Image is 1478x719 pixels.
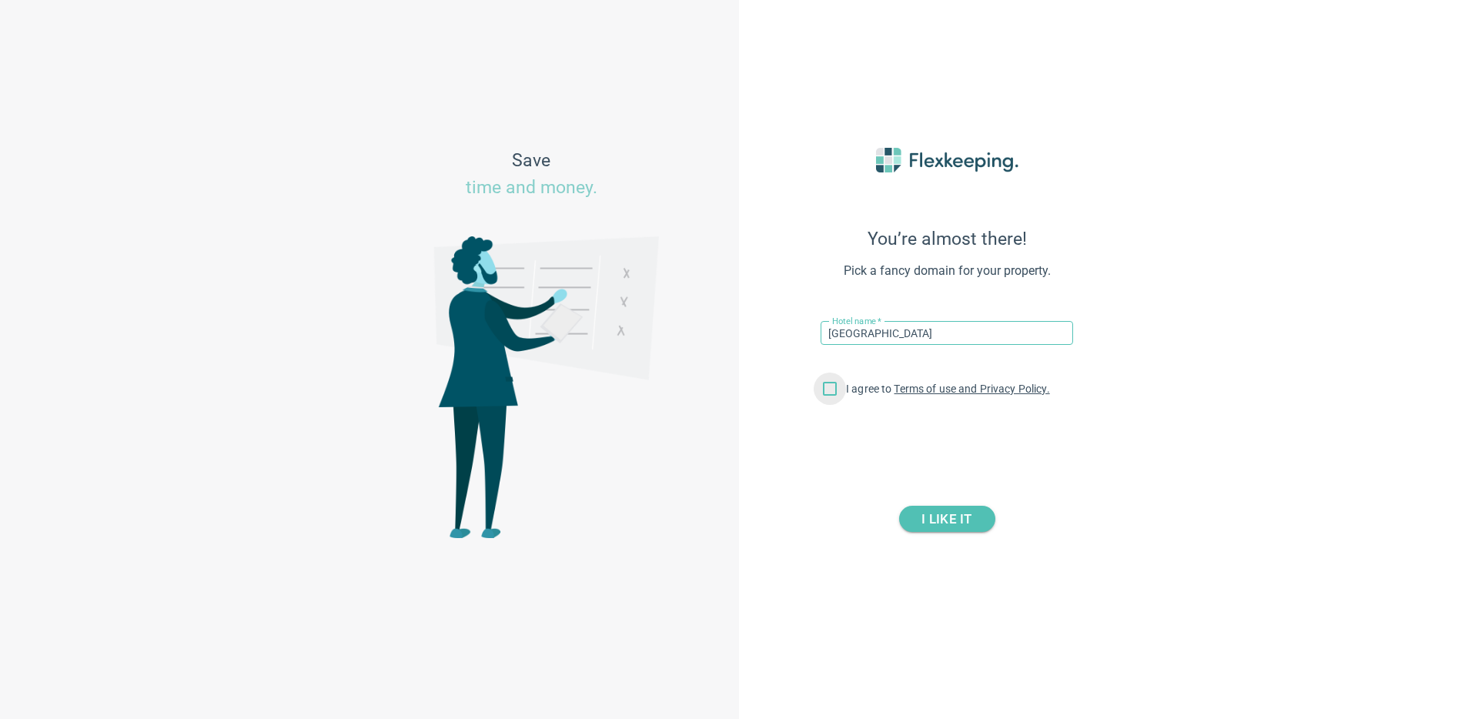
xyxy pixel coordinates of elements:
[777,262,1116,280] span: Pick a fancy domain for your property.
[466,148,597,202] span: Save
[921,506,971,532] span: I LIKE IT
[894,383,1049,395] a: Terms of use and Privacy Policy.
[846,383,1050,395] span: I agree to
[899,506,995,532] button: I LIKE IT
[777,229,1116,249] span: You’re almost there!
[466,177,597,198] span: time and money.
